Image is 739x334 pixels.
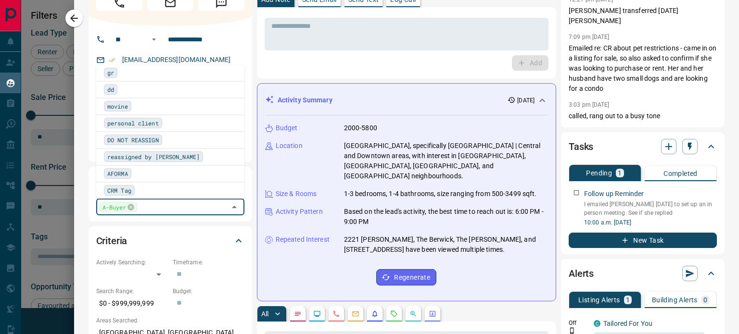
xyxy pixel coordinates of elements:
[618,170,622,176] p: 1
[107,169,128,178] span: AFORMA
[99,202,138,212] div: A-Buyer
[569,262,717,285] div: Alerts
[148,34,160,45] button: Open
[96,233,127,248] h2: Criteria
[276,207,323,217] p: Activity Pattern
[294,310,302,318] svg: Notes
[278,95,332,105] p: Activity Summary
[261,310,269,317] p: All
[344,189,537,199] p: 1-3 bedrooms, 1-4 bathrooms, size ranging from 500-3499 sqft.
[569,135,717,158] div: Tasks
[344,141,548,181] p: [GEOGRAPHIC_DATA], specifically [GEOGRAPHIC_DATA] | Central and Downtown areas, with interest in ...
[569,266,594,281] h2: Alerts
[173,287,244,296] p: Budget:
[173,258,244,267] p: Timeframe:
[107,118,159,128] span: personal client
[376,269,436,285] button: Regenerate
[517,96,535,105] p: [DATE]
[586,170,612,176] p: Pending
[390,310,398,318] svg: Requests
[228,200,241,214] button: Close
[344,123,377,133] p: 2000-5800
[276,123,298,133] p: Budget
[569,139,593,154] h2: Tasks
[569,111,717,121] p: called, rang out to a busy tone
[276,189,317,199] p: Size & Rooms
[313,310,321,318] svg: Lead Browsing Activity
[107,68,114,77] span: gr
[371,310,379,318] svg: Listing Alerts
[569,101,610,108] p: 3:03 pm [DATE]
[96,316,244,325] p: Areas Searched:
[626,297,630,303] p: 1
[429,310,436,318] svg: Agent Actions
[276,235,330,245] p: Repeated Interest
[107,135,159,145] span: DO NOT REASSIGN
[652,297,698,303] p: Building Alerts
[102,202,127,212] span: A-Buyer
[569,6,717,26] p: [PERSON_NAME] transferred [DATE] [PERSON_NAME]
[663,170,698,177] p: Completed
[584,189,644,199] p: Follow up Reminder
[96,258,168,267] p: Actively Searching:
[352,310,359,318] svg: Emails
[332,310,340,318] svg: Calls
[584,200,717,217] p: I emailed [PERSON_NAME] [DATE] to set up an in person meeting. See if she replied
[409,310,417,318] svg: Opportunities
[122,56,231,63] a: [EMAIL_ADDRESS][DOMAIN_NAME]
[109,57,115,63] svg: Email Verified
[96,229,244,252] div: Criteria
[96,296,168,311] p: $0 - $999,999,999
[569,319,588,327] p: Off
[107,85,114,94] span: dd
[594,320,600,327] div: condos.ca
[107,152,200,161] span: reassigned by [PERSON_NAME]
[569,327,575,334] svg: Push Notification Only
[584,218,717,227] p: 10:00 a.m. [DATE]
[569,43,717,94] p: Emailed re: CR about pet restrictions - came in on a listing for sale, so also asked to confirm i...
[703,297,707,303] p: 0
[107,186,131,195] span: CRM Tag
[569,34,610,40] p: 7:09 pm [DATE]
[344,235,548,255] p: 2221 [PERSON_NAME], The Berwick, The [PERSON_NAME], and [STREET_ADDRESS] have been viewed multipl...
[107,101,128,111] span: movine
[265,91,548,109] div: Activity Summary[DATE]
[603,320,652,327] a: Tailored For You
[344,207,548,227] p: Based on the lead's activity, the best time to reach out is: 6:00 PM - 9:00 PM
[578,297,620,303] p: Listing Alerts
[276,141,303,151] p: Location
[96,287,168,296] p: Search Range:
[569,233,717,248] button: New Task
